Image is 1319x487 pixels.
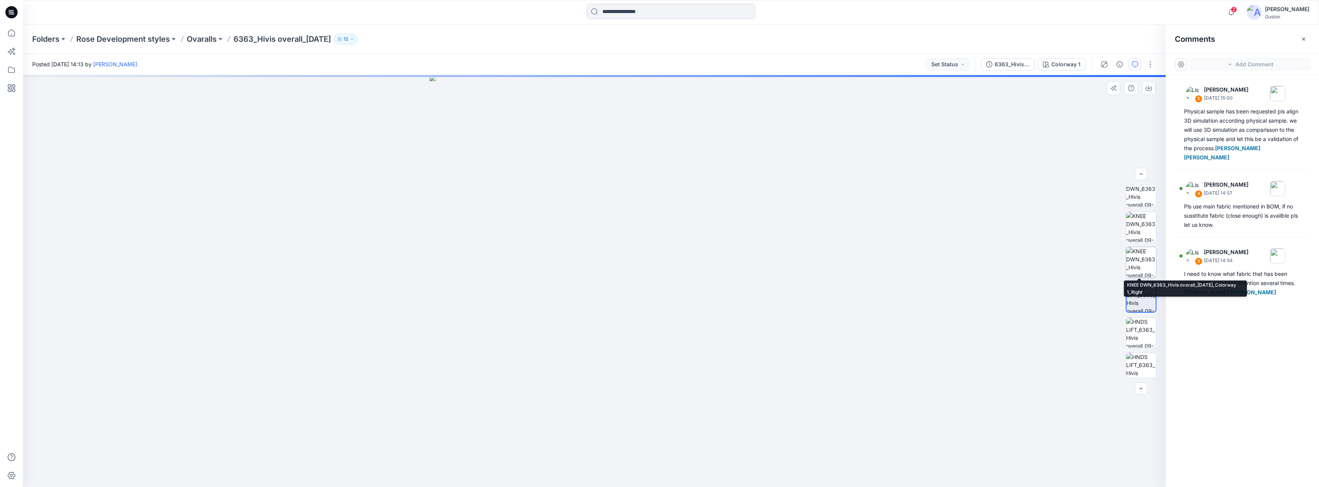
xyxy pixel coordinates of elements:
p: 12 [344,35,348,43]
p: [PERSON_NAME] [1204,180,1248,189]
span: [PERSON_NAME] [1184,154,1229,161]
img: Lise Blomqvist [1186,181,1201,196]
span: [PERSON_NAME] [1215,145,1260,151]
p: [DATE] 15:00 [1204,94,1248,102]
button: Add Comment [1190,58,1310,71]
img: HNDS LIFT_6363_Hivis overall_09-09-2025_Colorway 1_Back [1126,318,1156,348]
img: KNEE DWN_6363_Hivis overall_09-09-2025_Colorway 1_Left [1126,212,1156,242]
span: Posted [DATE] 14:13 by [32,60,137,68]
button: 6363_Hivis overall_[DATE] [981,58,1035,71]
div: Physical sample has been requested pls align 3D simulation according physical sample. we will use... [1184,107,1301,162]
p: [DATE] 14:57 [1204,189,1248,197]
div: [PERSON_NAME] [1265,5,1309,14]
p: [PERSON_NAME] [1204,248,1248,257]
div: I need to know what fabric that has been used. This have been mention several times. [1184,269,1301,297]
p: 6363_Hivis overall_[DATE] [234,34,331,44]
h2: Comments [1175,34,1215,44]
img: avatar [1247,5,1262,20]
span: [PERSON_NAME] [1184,289,1229,295]
a: Folders [32,34,59,44]
div: 3 [1195,257,1202,265]
div: 6363_Hivis overall_[DATE] [995,60,1030,69]
div: Pls use main fabric mentioned in BOM, if no susstitute fabric (close enough) is availble pls let ... [1184,202,1301,230]
img: eyJhbGciOiJIUzI1NiIsImtpZCI6IjAiLCJzbHQiOiJzZXMiLCJ0eXAiOiJKV1QifQ.eyJkYXRhIjp7InR5cGUiOiJzdG9yYW... [429,75,759,487]
img: HNDS LIFT_6363_Hivis overall_09-09-2025_Colorway 1_Left [1126,353,1156,383]
img: Lise Blomqvist [1186,248,1201,264]
a: [PERSON_NAME] [93,61,137,67]
img: Lise Blomqvist [1186,86,1201,101]
a: Rose Development styles [76,34,170,44]
div: Guston [1265,14,1309,20]
span: [PERSON_NAME] [1231,289,1276,295]
div: 5 [1195,95,1202,103]
img: KNEE DWN_6363_Hivis overall_09-09-2025_Colorway 1_Back [1126,177,1156,207]
img: HNDS LIFT_6363_Hivis overall_09-09-2025_Colorway 1_Front [1127,283,1156,312]
img: KNEE DWN_6363_Hivis overall_09-09-2025_Colorway 1_Right [1126,247,1156,277]
a: Ovaralls [187,34,217,44]
button: Details [1113,58,1126,71]
div: 4 [1195,190,1202,198]
div: Colorway 1 [1051,60,1081,69]
p: [PERSON_NAME] [1204,85,1248,94]
button: 12 [334,34,358,44]
p: [DATE] 14:54 [1204,257,1248,264]
span: 2 [1231,7,1237,13]
button: Colorway 1 [1038,58,1085,71]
